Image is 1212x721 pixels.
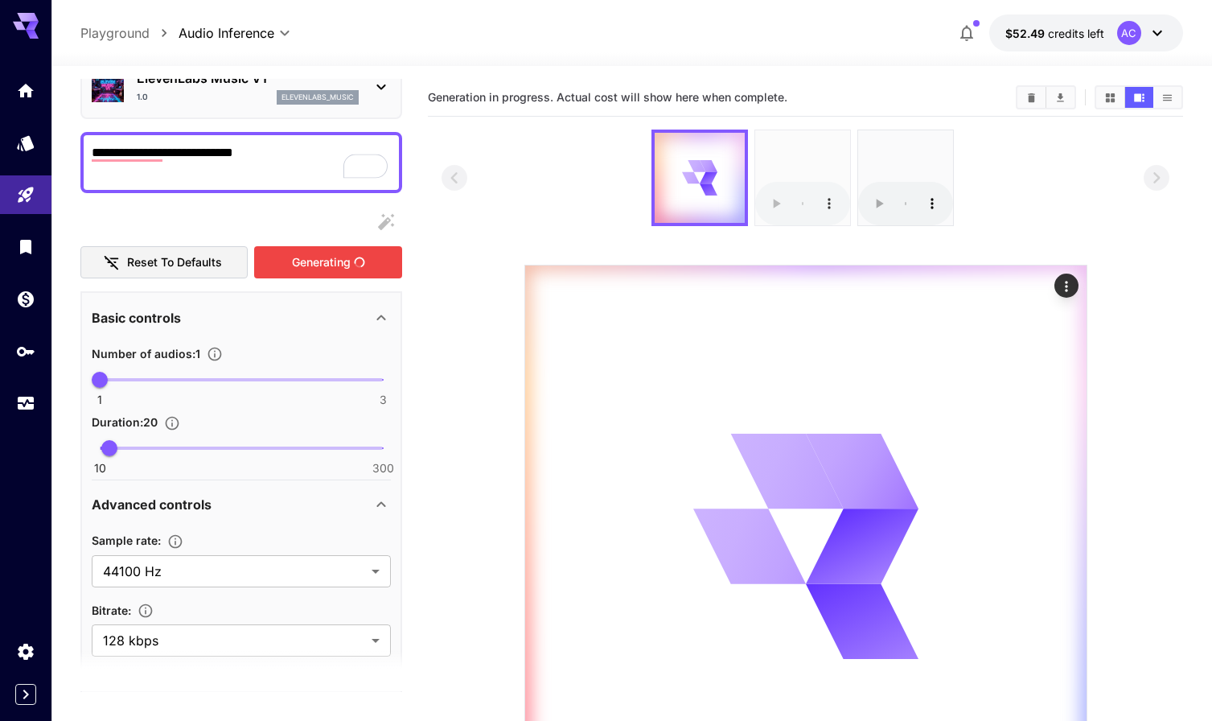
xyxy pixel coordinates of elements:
[428,90,787,104] span: Generation in progress. Actual cost will show here when complete.
[137,91,148,103] p: 1.0
[92,143,391,182] textarea: To enrich screen reader interactions, please activate Accessibility in Grammarly extension settings
[1048,27,1104,40] span: credits left
[1125,87,1153,108] button: Show media in video view
[80,246,248,279] button: Reset to defaults
[92,495,212,514] p: Advanced controls
[16,341,35,361] div: API Keys
[1054,274,1078,298] div: Actions
[92,299,391,337] div: Basic controls
[103,562,365,581] span: 44100 Hz
[16,641,35,661] div: Settings
[372,460,394,476] span: 300
[16,237,35,257] div: Library
[200,346,229,362] button: Specify how many audios to generate in a single request. Each audio generation will be charged se...
[179,23,274,43] span: Audio Inference
[97,392,102,408] span: 1
[1016,85,1076,109] div: Clear AllDownload All
[1046,87,1074,108] button: Download All
[103,631,365,650] span: 128 kbps
[16,133,35,153] div: Models
[92,415,158,429] span: Duration : 20
[92,485,391,524] div: Advanced controls
[131,603,160,619] button: The bitrate of the generated audio in kbps (kilobits per second). Higher bitrates result in bette...
[161,534,190,550] button: The sample rate of the generated audio in Hz (samples per second). Higher sample rates capture mo...
[16,393,35,414] div: Usage
[16,80,35,101] div: Home
[1096,87,1124,108] button: Show media in grid view
[92,604,131,617] span: Bitrate :
[1017,87,1046,108] button: Clear All
[80,23,179,43] nav: breadcrumb
[16,185,35,205] div: Playground
[1153,87,1181,108] button: Show media in list view
[92,308,181,328] p: Basic controls
[1005,27,1048,40] span: $52.49
[281,92,354,103] p: elevenlabs_music
[1117,21,1141,45] div: AC
[80,23,150,43] a: Playground
[380,392,387,408] span: 3
[1005,25,1104,42] div: $52.49132
[92,347,200,360] span: Number of audios : 1
[15,684,36,705] button: Expand sidebar
[92,62,391,111] div: ElevenLabs Music V11.0elevenlabs_music
[158,415,187,431] button: Specify the duration of each audio in seconds.
[94,460,106,476] span: 10
[989,14,1183,51] button: $52.49132AC
[92,534,161,547] span: Sample rate :
[16,289,35,309] div: Wallet
[1095,85,1183,109] div: Show media in grid viewShow media in video viewShow media in list view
